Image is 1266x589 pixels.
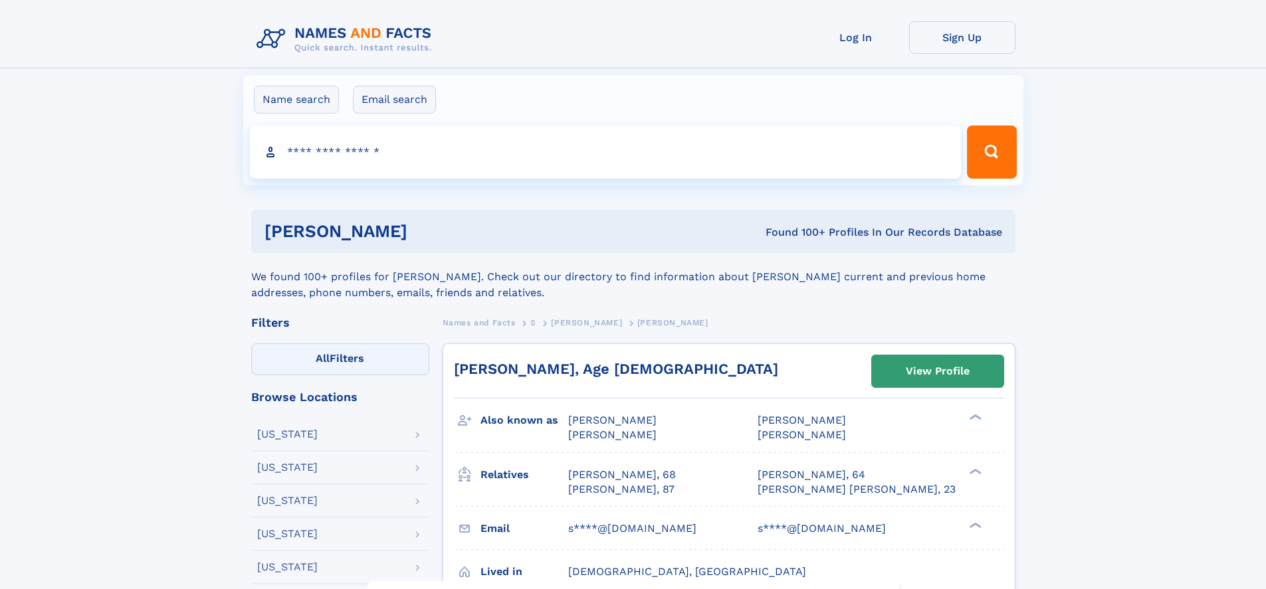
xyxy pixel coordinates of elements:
span: [PERSON_NAME] [568,428,657,441]
span: [PERSON_NAME] [637,318,708,327]
span: [PERSON_NAME] [551,318,622,327]
label: Name search [254,86,339,114]
h3: Relatives [480,463,568,486]
span: S [530,318,536,327]
h3: Lived in [480,560,568,583]
span: [PERSON_NAME] [568,414,657,426]
div: We found 100+ profiles for [PERSON_NAME]. Check out our directory to find information about [PERS... [251,253,1015,301]
a: S [530,314,536,331]
div: [US_STATE] [257,429,318,440]
h3: Also known as [480,409,568,432]
span: All [316,352,330,365]
input: search input [250,126,962,179]
span: [PERSON_NAME] [758,428,846,441]
button: Search Button [967,126,1016,179]
div: ❯ [966,467,982,475]
a: [PERSON_NAME], 68 [568,467,676,482]
a: Log In [803,21,909,54]
a: [PERSON_NAME], 64 [758,467,865,482]
div: Browse Locations [251,391,429,403]
a: [PERSON_NAME], 87 [568,482,675,497]
a: [PERSON_NAME] [551,314,622,331]
h1: [PERSON_NAME] [264,223,587,240]
img: Logo Names and Facts [251,21,443,57]
span: [PERSON_NAME] [758,414,846,426]
div: Found 100+ Profiles In Our Records Database [586,225,1002,240]
div: [US_STATE] [257,562,318,572]
span: [DEMOGRAPHIC_DATA], [GEOGRAPHIC_DATA] [568,565,806,578]
label: Email search [353,86,436,114]
h3: Email [480,517,568,540]
label: Filters [251,343,429,375]
a: Names and Facts [443,314,516,331]
a: [PERSON_NAME], Age [DEMOGRAPHIC_DATA] [454,361,778,377]
div: ❯ [966,413,982,422]
div: [US_STATE] [257,462,318,473]
div: [US_STATE] [257,495,318,506]
div: View Profile [906,356,970,386]
a: Sign Up [909,21,1015,54]
div: Filters [251,317,429,329]
a: View Profile [872,355,1003,387]
div: ❯ [966,521,982,529]
div: [US_STATE] [257,529,318,539]
a: [PERSON_NAME] [PERSON_NAME], 23 [758,482,956,497]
